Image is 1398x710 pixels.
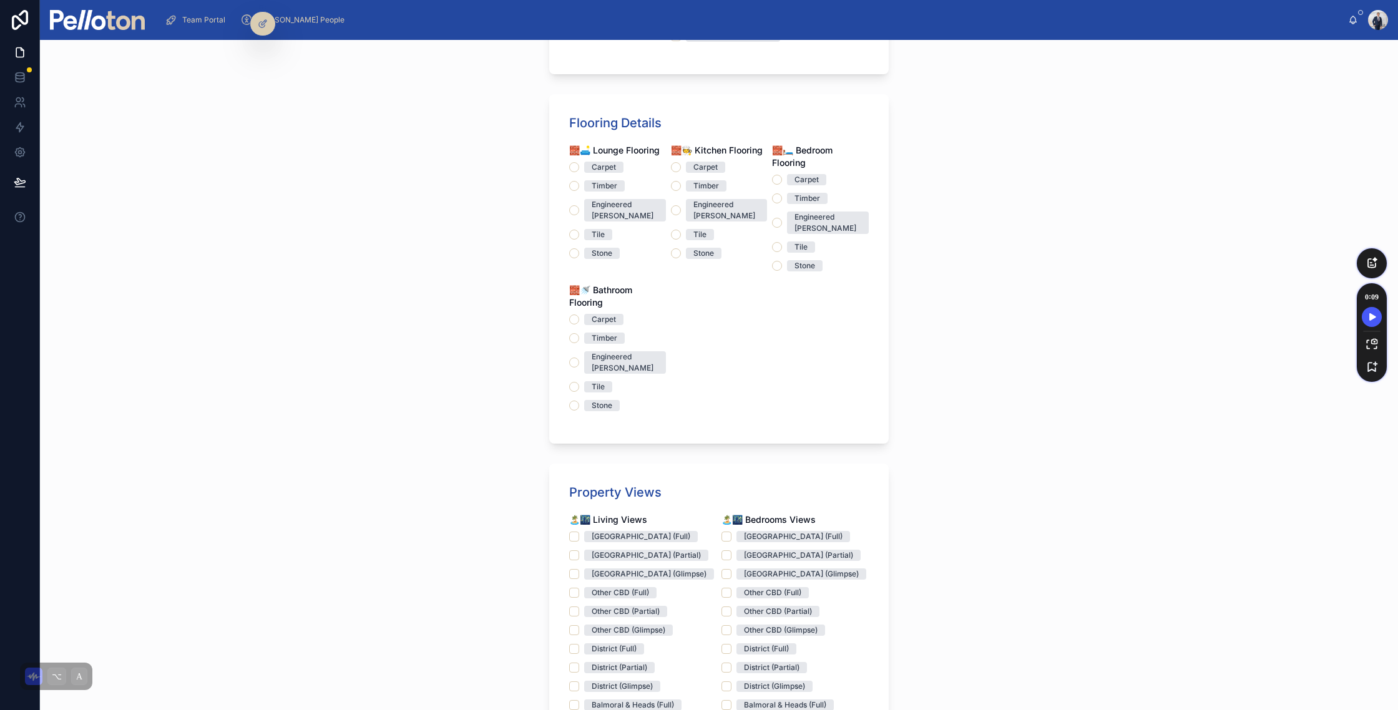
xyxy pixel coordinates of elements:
div: Other CBD (Partial) [592,606,660,617]
div: Engineered [PERSON_NAME] [794,212,861,234]
div: [GEOGRAPHIC_DATA] (Full) [592,531,690,542]
div: scrollable content [155,6,1348,34]
span: 🏝🌃 Living Views [569,514,647,525]
div: Stone [592,248,612,259]
div: Tile [592,381,605,392]
div: District (Glimpse) [592,681,653,692]
div: Stone [693,248,714,259]
div: Timber [592,180,617,192]
div: District (Partial) [592,662,647,673]
div: Other CBD (Partial) [744,606,812,617]
div: District (Partial) [744,662,799,673]
span: [PERSON_NAME] People [258,15,345,25]
div: Other CBD (Glimpse) [592,625,665,636]
div: Engineered [PERSON_NAME] [693,199,760,221]
div: Engineered [PERSON_NAME] [592,199,658,221]
span: 🧱🛏 Bedroom Flooring [772,145,833,168]
div: Other CBD (Glimpse) [744,625,818,636]
a: [PERSON_NAME] People [237,9,353,31]
a: Team Portal [161,9,234,31]
div: Carpet [794,174,819,185]
div: Timber [794,193,820,204]
div: Timber [592,333,617,344]
span: 🧱🧑‍🍳 Kitchen Flooring [671,145,763,155]
div: Stone [794,260,815,271]
div: [GEOGRAPHIC_DATA] (Glimpse) [592,568,706,580]
div: Timber [693,180,719,192]
div: Carpet [693,162,718,173]
div: District (Full) [744,643,789,654]
span: 🏝🌃 Bedrooms Views [721,514,816,525]
div: Tile [592,229,605,240]
div: District (Glimpse) [744,681,805,692]
h1: Flooring Details [569,114,662,132]
img: App logo [50,10,145,30]
div: Carpet [592,162,616,173]
span: Team Portal [182,15,225,25]
div: [GEOGRAPHIC_DATA] (Partial) [592,550,701,561]
span: 🧱🚿 Bathroom Flooring [569,284,632,308]
div: [GEOGRAPHIC_DATA] (Full) [744,531,843,542]
div: Tile [693,229,706,240]
div: Other CBD (Full) [744,587,801,598]
div: Stone [592,400,612,411]
div: Carpet [592,314,616,325]
div: [GEOGRAPHIC_DATA] (Glimpse) [744,568,859,580]
div: Engineered [PERSON_NAME] [592,351,658,374]
div: [GEOGRAPHIC_DATA] (Partial) [744,550,853,561]
div: District (Full) [592,643,637,654]
h1: Property Views [569,484,662,501]
div: Tile [794,241,808,253]
span: 🧱🛋 Lounge Flooring [569,145,660,155]
div: Other CBD (Full) [592,587,649,598]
